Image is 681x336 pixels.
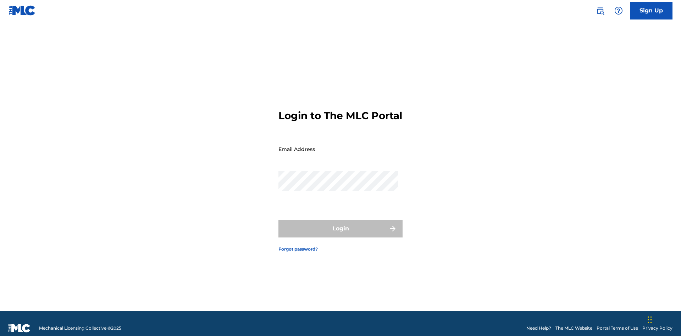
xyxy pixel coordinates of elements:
a: Portal Terms of Use [597,325,638,331]
span: Mechanical Licensing Collective © 2025 [39,325,121,331]
img: logo [9,324,31,332]
div: Drag [648,309,652,330]
a: The MLC Website [555,325,592,331]
a: Forgot password? [278,246,318,252]
img: MLC Logo [9,5,36,16]
a: Privacy Policy [642,325,672,331]
h3: Login to The MLC Portal [278,110,402,122]
iframe: Chat Widget [646,302,681,336]
img: search [596,6,604,15]
a: Sign Up [630,2,672,19]
a: Public Search [593,4,607,18]
img: help [614,6,623,15]
a: Need Help? [526,325,551,331]
div: Help [611,4,626,18]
